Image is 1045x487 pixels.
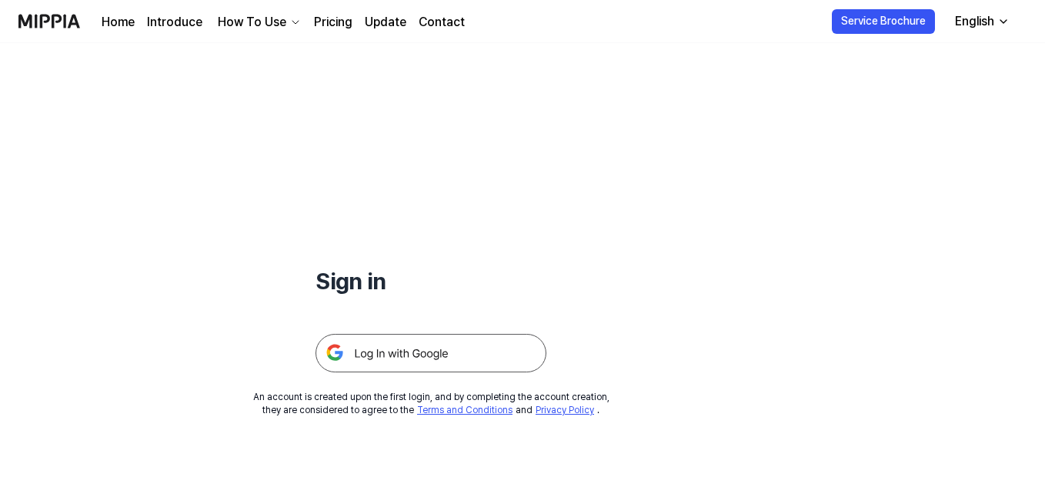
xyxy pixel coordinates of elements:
img: 구글 로그인 버튼 [316,334,546,372]
a: Update [365,13,406,32]
a: Pricing [314,13,352,32]
a: Contact [419,13,465,32]
h1: Sign in [316,265,546,297]
button: How To Use [215,13,302,32]
a: Home [102,13,135,32]
button: Service Brochure [832,9,935,34]
div: How To Use [215,13,289,32]
a: Introduce [147,13,202,32]
a: Privacy Policy [536,405,594,415]
a: Terms and Conditions [417,405,512,415]
button: English [943,6,1019,37]
div: English [952,12,997,31]
div: An account is created upon the first login, and by completing the account creation, they are cons... [253,391,609,417]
